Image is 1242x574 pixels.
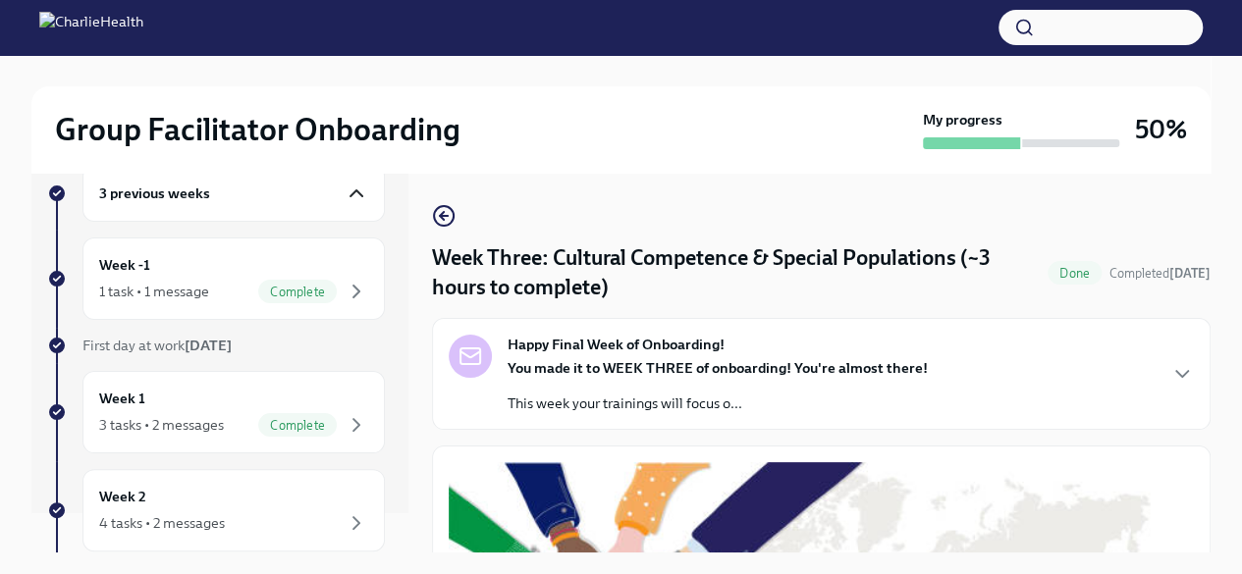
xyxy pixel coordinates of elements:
[258,285,337,299] span: Complete
[99,388,145,409] h6: Week 1
[508,335,725,354] strong: Happy Final Week of Onboarding!
[99,282,209,301] div: 1 task • 1 message
[1048,266,1102,281] span: Done
[1169,266,1211,281] strong: [DATE]
[432,243,1040,302] h4: Week Three: Cultural Competence & Special Populations (~3 hours to complete)
[185,337,232,354] strong: [DATE]
[99,415,224,435] div: 3 tasks • 2 messages
[47,371,385,453] a: Week 13 tasks • 2 messagesComplete
[82,165,385,222] div: 3 previous weeks
[1135,112,1187,147] h3: 50%
[47,237,385,320] a: Week -11 task • 1 messageComplete
[258,418,337,433] span: Complete
[508,359,928,377] strong: You made it to WEEK THREE of onboarding! You're almost there!
[55,110,460,149] h2: Group Facilitator Onboarding
[99,513,225,533] div: 4 tasks • 2 messages
[99,183,210,204] h6: 3 previous weeks
[99,486,146,507] h6: Week 2
[47,336,385,355] a: First day at work[DATE]
[99,254,150,276] h6: Week -1
[39,12,143,43] img: CharlieHealth
[508,393,928,413] p: This week your trainings will focus o...
[82,337,232,354] span: First day at work
[923,110,1002,130] strong: My progress
[1109,264,1211,283] span: October 9th, 2025 22:41
[47,469,385,551] a: Week 24 tasks • 2 messages
[1109,266,1211,281] span: Completed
